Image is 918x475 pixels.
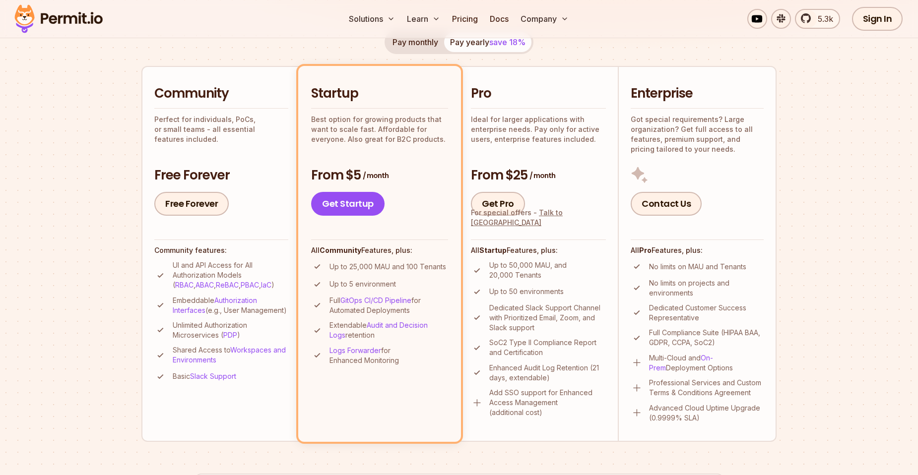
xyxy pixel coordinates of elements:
[489,260,606,280] p: Up to 50,000 MAU, and 20,000 Tenants
[173,296,288,315] p: Embeddable (e.g., User Management)
[329,279,396,289] p: Up to 5 environment
[10,2,107,36] img: Permit logo
[173,296,257,314] a: Authorization Interfaces
[329,321,428,339] a: Audit and Decision Logs
[311,167,448,184] h3: From $5
[387,32,444,52] button: Pay monthly
[489,363,606,383] p: Enhanced Audit Log Retention (21 days, extendable)
[471,85,606,103] h2: Pro
[154,192,229,216] a: Free Forever
[403,9,444,29] button: Learn
[471,115,606,144] p: Ideal for larger applications with enterprise needs. Pay only for active users, enterprise featur...
[471,245,606,255] h4: All Features, plus:
[471,167,606,184] h3: From $25
[345,9,399,29] button: Solutions
[241,281,259,289] a: PBAC
[639,246,652,254] strong: Pro
[363,171,389,180] span: / month
[649,403,764,423] p: Advanced Cloud Uptime Upgrade (0.9999% SLA)
[852,7,903,31] a: Sign In
[649,353,764,373] p: Multi-Cloud and Deployment Options
[489,338,606,357] p: SoC2 Type II Compliance Report and Certification
[190,372,236,380] a: Slack Support
[311,192,385,216] a: Get Startup
[320,246,361,254] strong: Community
[154,115,288,144] p: Perfect for individuals, PoCs, or small teams - all essential features included.
[173,260,288,290] p: UI and API Access for All Authorization Models ( , , , , )
[649,328,764,348] p: Full Compliance Suite (HIPAA BAA, GDPR, CCPA, SoC2)
[340,296,411,304] a: GitOps CI/CD Pipeline
[448,9,482,29] a: Pricing
[173,320,288,340] p: Unlimited Authorization Microservices ( )
[649,278,764,298] p: No limits on projects and environments
[649,378,764,398] p: Professional Services and Custom Terms & Conditions Agreement
[173,345,288,365] p: Shared Access to
[311,245,448,255] h4: All Features, plus:
[812,13,833,25] span: 5.3k
[329,262,446,272] p: Up to 25,000 MAU and 100 Tenants
[216,281,239,289] a: ReBAC
[631,245,764,255] h4: All Features, plus:
[175,281,194,289] a: RBAC
[311,115,448,144] p: Best option for growing products that want to scale fast. Affordable for everyone. Also great for...
[311,85,448,103] h2: Startup
[261,281,271,289] a: IaC
[196,281,214,289] a: ABAC
[329,346,448,365] p: for Enhanced Monitoring
[489,388,606,417] p: Add SSO support for Enhanced Access Management (additional cost)
[479,246,507,254] strong: Startup
[329,296,448,315] p: Full for Automated Deployments
[154,245,288,255] h4: Community features:
[489,287,564,297] p: Up to 50 environments
[631,192,702,216] a: Contact Us
[223,331,237,339] a: PDP
[471,208,606,228] div: For special offers -
[649,303,764,323] p: Dedicated Customer Success Representative
[154,85,288,103] h2: Community
[329,346,381,355] a: Logs Forwarder
[486,9,513,29] a: Docs
[631,115,764,154] p: Got special requirements? Large organization? Get full access to all features, premium support, a...
[173,371,236,381] p: Basic
[795,9,840,29] a: 5.3k
[471,192,525,216] a: Get Pro
[649,354,713,372] a: On-Prem
[154,167,288,184] h3: Free Forever
[631,85,764,103] h2: Enterprise
[329,320,448,340] p: Extendable retention
[649,262,746,272] p: No limits on MAU and Tenants
[489,303,606,333] p: Dedicated Slack Support Channel with Prioritized Email, Zoom, and Slack support
[529,171,555,180] span: / month
[517,9,573,29] button: Company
